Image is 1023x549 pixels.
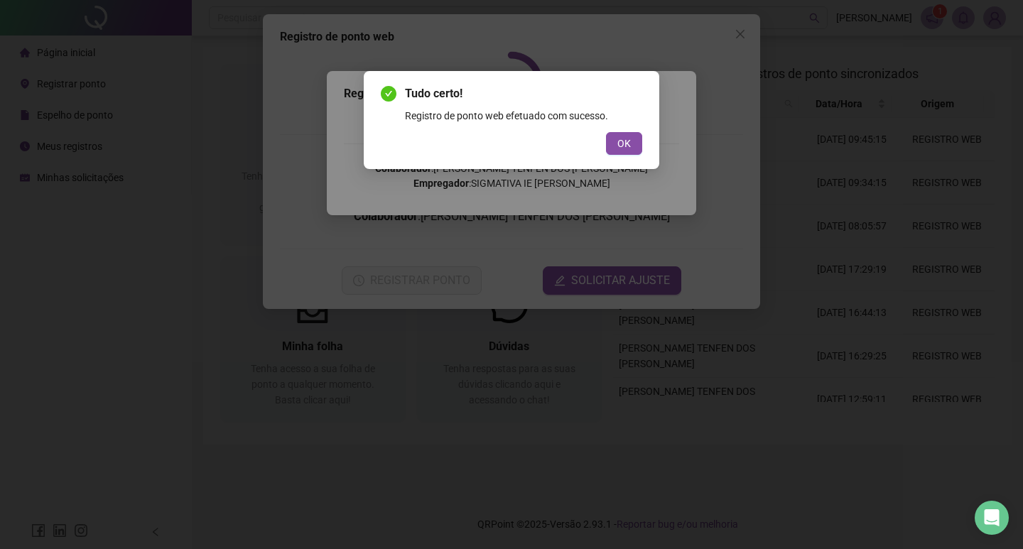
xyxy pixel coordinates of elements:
[405,85,642,102] span: Tudo certo!
[405,108,642,124] div: Registro de ponto web efetuado com sucesso.
[975,501,1009,535] div: Open Intercom Messenger
[381,86,396,102] span: check-circle
[606,132,642,155] button: OK
[617,136,631,151] span: OK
